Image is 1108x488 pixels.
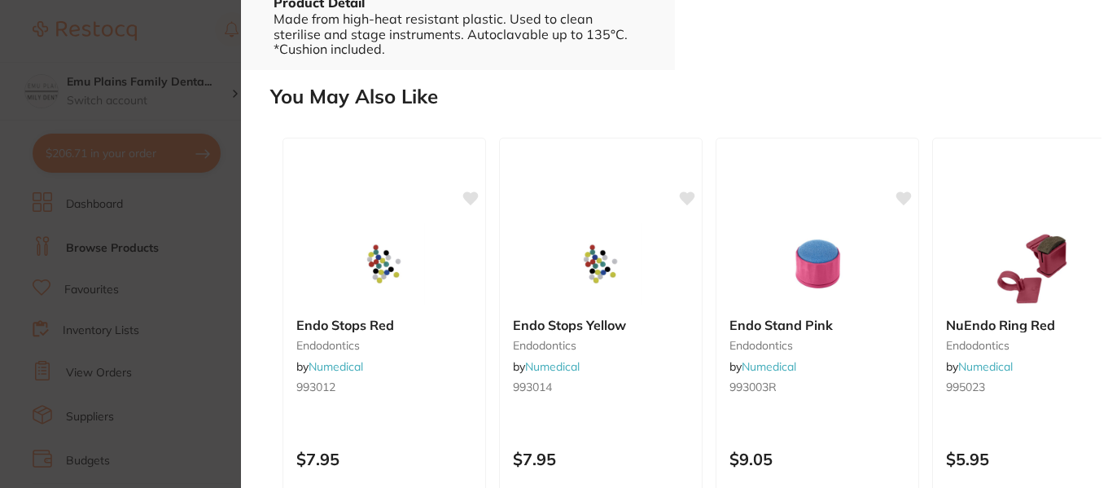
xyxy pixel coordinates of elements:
span: by [513,359,580,374]
h2: You May Also Like [270,86,1101,108]
small: 993012 [296,380,472,393]
a: Numedical [742,359,796,374]
small: endodontics [513,339,689,352]
img: Endo Stops Red [331,223,437,305]
small: endodontics [729,339,905,352]
div: Made from high-heat resistant plastic. Used to clean sterilise and stage instruments. Autoclavabl... [274,11,642,56]
b: Endo Stand Pink [729,318,905,332]
small: endodontics [296,339,472,352]
a: Numedical [309,359,363,374]
span: by [946,359,1013,374]
a: Numedical [958,359,1013,374]
small: 993003R [729,380,905,393]
p: $9.05 [729,450,905,468]
img: Endo Stand Pink [764,223,870,305]
span: by [729,359,796,374]
b: Endo Stops Red [296,318,472,332]
img: Endo Stops Yellow [548,223,654,305]
b: Endo Stops Yellow [513,318,689,332]
img: NuEndo Ring Red [981,223,1087,305]
a: Numedical [525,359,580,374]
p: $7.95 [513,450,689,468]
span: by [296,359,363,374]
small: 993014 [513,380,689,393]
p: $7.95 [296,450,472,468]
